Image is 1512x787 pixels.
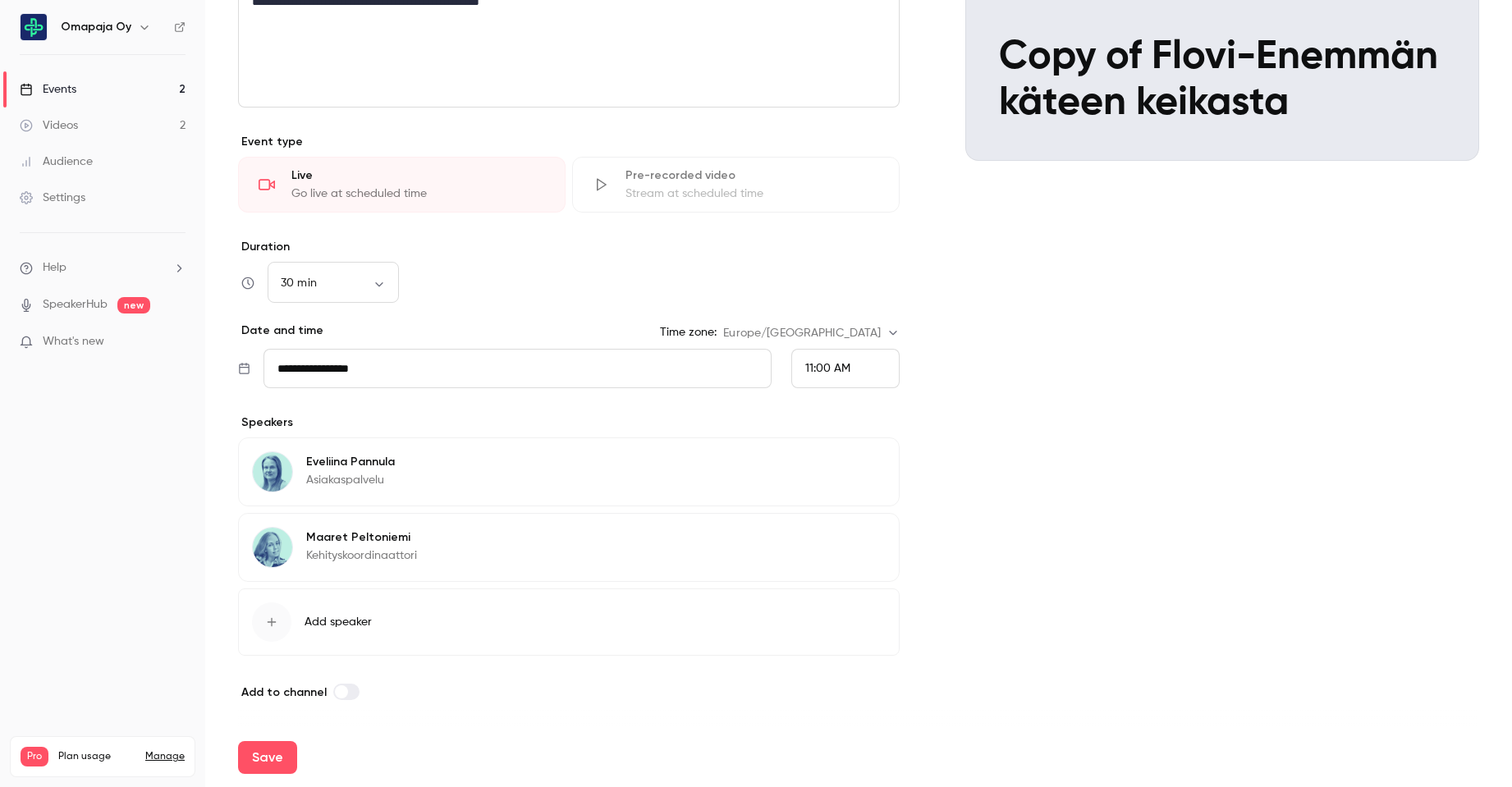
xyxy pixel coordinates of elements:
span: Plan usage [58,750,135,763]
div: Pre-recorded video [625,167,879,184]
div: Pre-recorded videoStream at scheduled time [572,157,900,213]
img: Omapaja Oy [21,14,47,40]
div: Live [291,167,545,184]
img: Eveliina Pannula [253,452,292,492]
button: Add speaker [238,588,900,656]
p: Date and time [238,323,323,339]
div: From [791,349,900,388]
p: Asiakaspalvelu [306,472,395,488]
div: Events [20,81,76,98]
p: Kehityskoordinaattori [306,547,417,564]
span: Add speaker [305,614,372,630]
p: Speakers [238,414,900,431]
li: help-dropdown-opener [20,259,186,277]
iframe: Noticeable Trigger [166,335,186,350]
h6: Omapaja Oy [61,19,131,35]
a: Manage [145,750,185,763]
p: Maaret Peltoniemi [306,529,417,546]
button: Save [238,741,297,774]
p: Event type [238,134,900,150]
div: Maaret PeltoniemiMaaret PeltoniemiKehityskoordinaattori [238,513,900,582]
a: SpeakerHub [43,296,108,313]
label: Time zone: [660,324,717,341]
div: 30 min [268,275,399,291]
span: Help [43,259,66,277]
div: Audience [20,153,93,170]
div: Europe/[GEOGRAPHIC_DATA] [723,325,899,341]
span: Add to channel [241,685,327,699]
span: 11:00 AM [805,363,850,374]
div: Settings [20,190,85,206]
div: LiveGo live at scheduled time [238,157,566,213]
div: Go live at scheduled time [291,185,545,202]
img: Maaret Peltoniemi [253,528,292,567]
div: Stream at scheduled time [625,185,879,202]
span: new [117,297,150,313]
label: Duration [238,239,900,255]
div: Eveliina PannulaEveliina PannulaAsiakaspalvelu [238,437,900,506]
input: Tue, Feb 17, 2026 [263,349,771,388]
p: Eveliina Pannula [306,454,395,470]
div: Videos [20,117,78,134]
span: What's new [43,333,104,350]
span: Pro [21,747,48,766]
